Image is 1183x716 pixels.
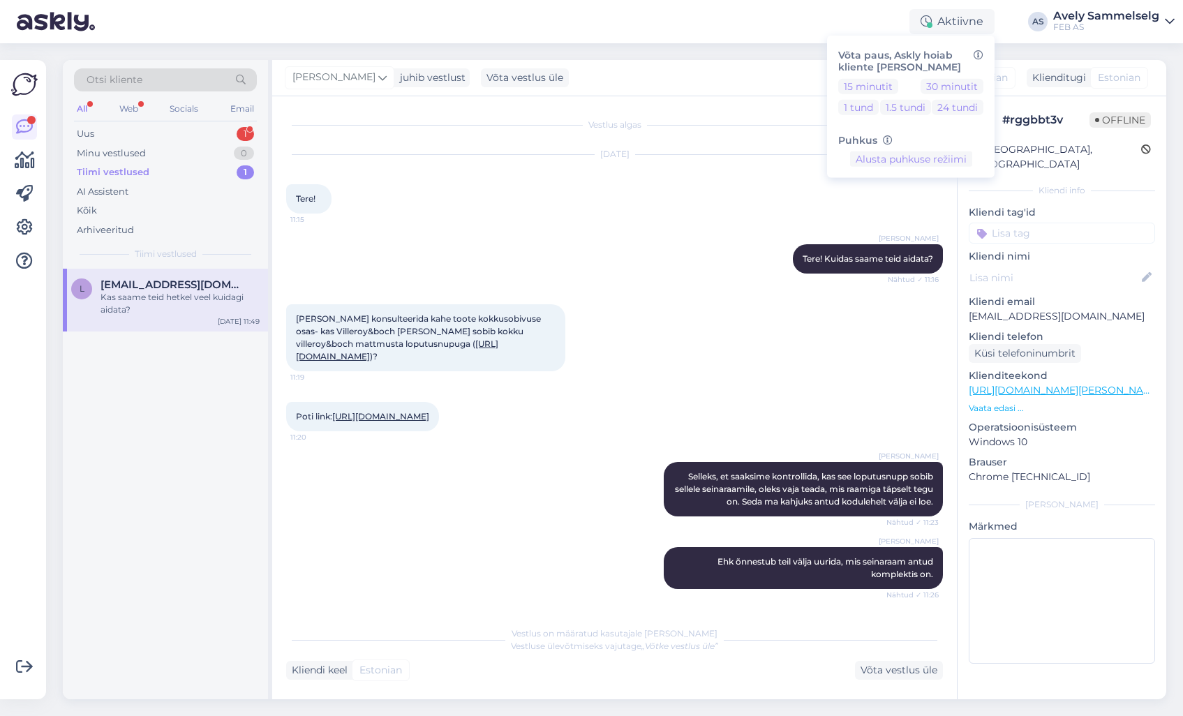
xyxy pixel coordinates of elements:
span: loikubirgit@gmail.com [101,278,246,291]
span: 11:20 [290,432,343,442]
span: Tere! Kuidas saame teid aidata? [803,253,933,264]
span: [PERSON_NAME] [292,70,375,85]
p: Brauser [969,455,1155,470]
span: Vestlus on määratud kasutajale [PERSON_NAME] [512,628,717,639]
span: Nähtud ✓ 11:26 [886,590,939,600]
div: Minu vestlused [77,147,146,161]
span: Poti link: [296,411,429,422]
h6: Võta paus, Askly hoiab kliente [PERSON_NAME] [838,50,983,73]
div: Tiimi vestlused [77,165,149,179]
button: 1 tund [838,99,879,114]
span: 11:15 [290,214,343,225]
div: [PERSON_NAME] [969,498,1155,511]
input: Lisa tag [969,223,1155,244]
span: [PERSON_NAME] [879,233,939,244]
div: Kõik [77,204,97,218]
button: 30 minutit [921,78,983,94]
div: [DATE] 11:49 [218,316,260,327]
div: Võta vestlus üle [855,661,943,680]
p: Kliendi tag'id [969,205,1155,220]
div: [GEOGRAPHIC_DATA], [GEOGRAPHIC_DATA] [973,142,1141,172]
h6: Puhkus [838,134,983,146]
input: Lisa nimi [969,270,1139,285]
div: 0 [234,147,254,161]
div: Kas saame teid hetkel veel kuidagi aidata? [101,291,260,316]
div: Klienditugi [1027,70,1086,85]
span: Nähtud ✓ 11:23 [886,517,939,528]
div: All [74,100,90,118]
button: 1.5 tundi [880,99,931,114]
div: Socials [167,100,201,118]
div: FEB AS [1053,22,1159,33]
span: [PERSON_NAME] [879,451,939,461]
span: [PERSON_NAME] konsulteerida kahe toote kokkusobivuse osas- kas Villeroy&boch [PERSON_NAME] sobib ... [296,313,543,361]
div: Kliendi keel [286,663,348,678]
p: Kliendi nimi [969,249,1155,264]
img: Askly Logo [11,71,38,98]
div: Vestlus algas [286,119,943,131]
p: Märkmed [969,519,1155,534]
span: Offline [1089,112,1151,128]
div: juhib vestlust [394,70,466,85]
div: AS [1028,12,1048,31]
div: [DATE] [286,148,943,161]
span: Estonian [1098,70,1140,85]
span: Estonian [359,663,402,678]
span: Vestluse ülevõtmiseks vajutage [511,641,718,651]
div: Kliendi info [969,184,1155,197]
p: Vaata edasi ... [969,402,1155,415]
span: [PERSON_NAME] [879,536,939,546]
button: 15 minutit [838,78,898,94]
div: Aktiivne [909,9,995,34]
span: 11:19 [290,372,343,382]
p: Kliendi email [969,294,1155,309]
div: Email [228,100,257,118]
span: l [80,283,84,294]
button: Alusta puhkuse režiimi [850,151,972,167]
span: Tere! [296,193,315,204]
p: Operatsioonisüsteem [969,420,1155,435]
a: Avely SammelselgFEB AS [1053,10,1175,33]
span: Otsi kliente [87,73,142,87]
i: „Võtke vestlus üle” [641,641,718,651]
div: Arhiveeritud [77,223,134,237]
a: [URL][DOMAIN_NAME] [332,411,429,422]
p: Kliendi telefon [969,329,1155,344]
p: Klienditeekond [969,368,1155,383]
div: AI Assistent [77,185,128,199]
div: 1 [237,127,254,141]
div: 1 [237,165,254,179]
a: [URL][DOMAIN_NAME][PERSON_NAME] [969,384,1161,396]
p: [EMAIL_ADDRESS][DOMAIN_NAME] [969,309,1155,324]
div: Web [117,100,141,118]
span: Tiimi vestlused [135,248,197,260]
div: Võta vestlus üle [481,68,569,87]
div: Uus [77,127,94,141]
div: # rggbbt3v [1002,112,1089,128]
span: Nähtud ✓ 11:16 [886,274,939,285]
div: Küsi telefoninumbrit [969,344,1081,363]
p: Windows 10 [969,435,1155,449]
button: 24 tundi [932,99,983,114]
p: Chrome [TECHNICAL_ID] [969,470,1155,484]
span: Ehk õnnestub teil välja uurida, mis seinaraam antud komplektis on. [717,556,935,579]
span: Selleks, et saaksime kontrollida, kas see loputusnupp sobib sellele seinaraamile, oleks vaja tead... [675,471,935,507]
div: Avely Sammelselg [1053,10,1159,22]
